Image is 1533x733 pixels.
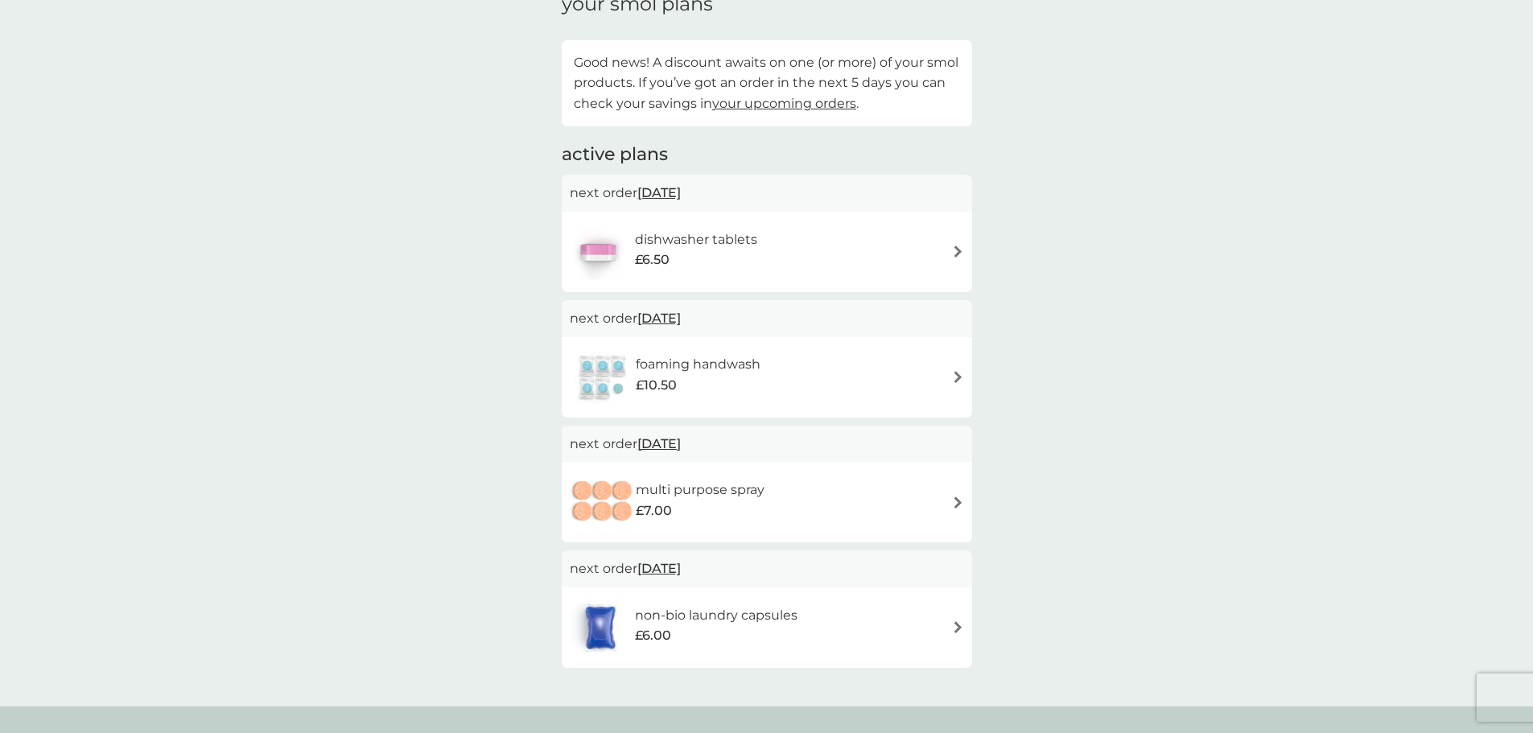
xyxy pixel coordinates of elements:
[952,245,964,257] img: arrow right
[636,480,764,500] h6: multi purpose spray
[574,52,960,114] p: Good news! A discount awaits on one (or more) of your smol products. If you’ve got an order in th...
[562,142,972,167] h2: active plans
[570,434,964,455] p: next order
[635,605,797,626] h6: non-bio laundry capsules
[637,303,681,334] span: [DATE]
[635,625,671,646] span: £6.00
[636,500,672,521] span: £7.00
[952,496,964,509] img: arrow right
[570,308,964,329] p: next order
[637,428,681,459] span: [DATE]
[952,621,964,633] img: arrow right
[635,249,670,270] span: £6.50
[952,371,964,383] img: arrow right
[637,177,681,208] span: [DATE]
[712,96,856,111] a: your upcoming orders
[636,354,760,375] h6: foaming handwash
[570,599,631,656] img: non-bio laundry capsules
[570,224,626,280] img: dishwasher tablets
[570,558,964,579] p: next order
[635,229,757,250] h6: dishwasher tablets
[570,183,964,204] p: next order
[570,349,636,406] img: foaming handwash
[636,375,677,396] span: £10.50
[637,553,681,584] span: [DATE]
[570,474,636,530] img: multi purpose spray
